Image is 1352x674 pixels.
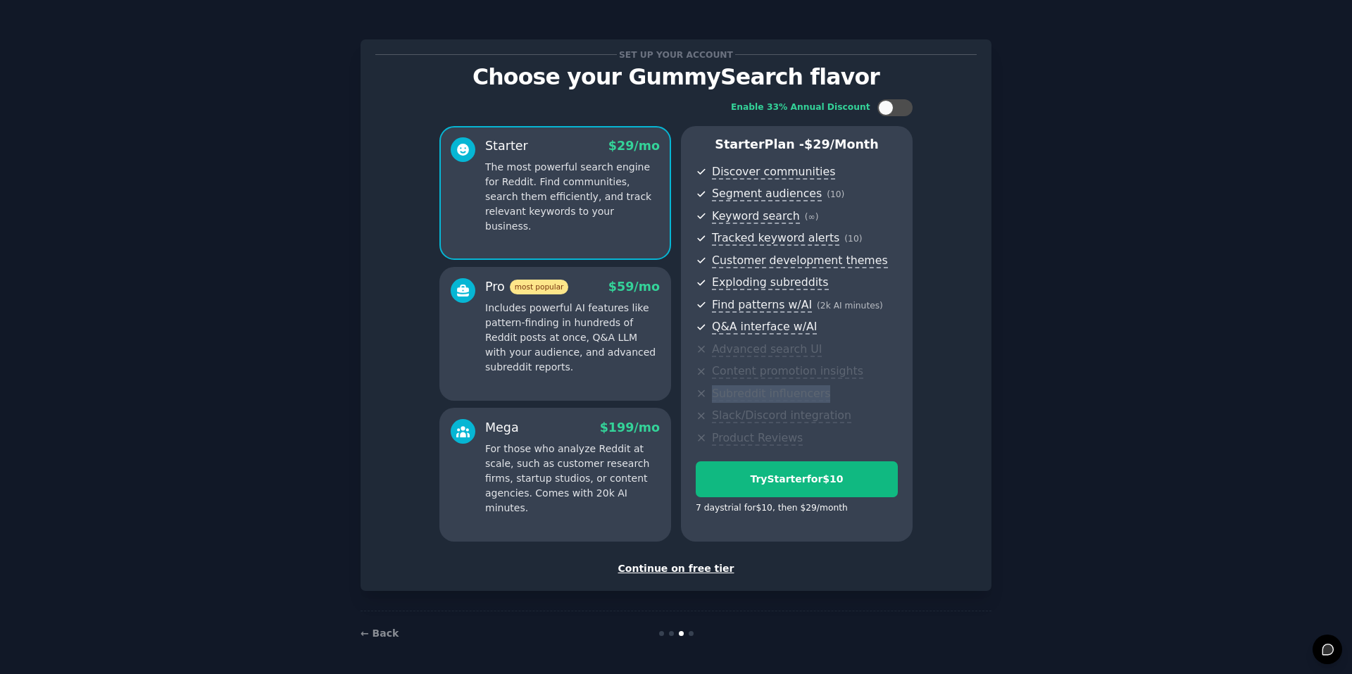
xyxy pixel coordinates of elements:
[827,189,844,199] span: ( 10 )
[712,342,822,357] span: Advanced search UI
[805,212,819,222] span: ( ∞ )
[608,280,660,294] span: $ 59 /mo
[712,254,888,268] span: Customer development themes
[696,472,897,487] div: Try Starter for $10
[375,65,977,89] p: Choose your GummySearch flavor
[804,137,879,151] span: $ 29 /month
[817,301,883,311] span: ( 2k AI minutes )
[608,139,660,153] span: $ 29 /mo
[485,137,528,155] div: Starter
[485,278,568,296] div: Pro
[712,387,830,401] span: Subreddit influencers
[712,431,803,446] span: Product Reviews
[712,275,828,290] span: Exploding subreddits
[485,160,660,234] p: The most powerful search engine for Reddit. Find communities, search them efficiently, and track ...
[731,101,870,114] div: Enable 33% Annual Discount
[712,231,839,246] span: Tracked keyword alerts
[617,47,736,62] span: Set up your account
[375,561,977,576] div: Continue on free tier
[696,136,898,154] p: Starter Plan -
[712,408,851,423] span: Slack/Discord integration
[712,364,863,379] span: Content promotion insights
[844,234,862,244] span: ( 10 )
[712,165,835,180] span: Discover communities
[510,280,569,294] span: most popular
[600,420,660,435] span: $ 199 /mo
[485,442,660,516] p: For those who analyze Reddit at scale, such as customer research firms, startup studios, or conte...
[712,298,812,313] span: Find patterns w/AI
[485,419,519,437] div: Mega
[361,628,399,639] a: ← Back
[485,301,660,375] p: Includes powerful AI features like pattern-finding in hundreds of Reddit posts at once, Q&A LLM w...
[712,187,822,201] span: Segment audiences
[712,320,817,335] span: Q&A interface w/AI
[712,209,800,224] span: Keyword search
[696,461,898,497] button: TryStarterfor$10
[696,502,848,515] div: 7 days trial for $10 , then $ 29 /month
